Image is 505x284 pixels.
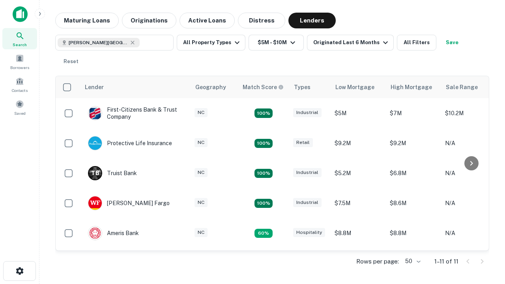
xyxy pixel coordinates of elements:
div: Originated Last 6 Months [313,38,390,47]
div: Matching Properties: 2, hasApolloMatch: undefined [254,199,273,208]
td: $9.2M [331,248,386,278]
button: Maturing Loans [55,13,119,28]
img: picture [88,106,102,120]
button: All Filters [397,35,436,50]
div: First-citizens Bank & Trust Company [88,106,183,120]
div: Matching Properties: 2, hasApolloMatch: undefined [254,139,273,148]
div: NC [195,138,208,147]
td: $7.5M [331,188,386,218]
th: Geography [191,76,238,98]
a: Saved [2,97,37,118]
td: $8.8M [386,218,441,248]
div: High Mortgage [391,82,432,92]
th: Low Mortgage [331,76,386,98]
span: Contacts [12,87,28,93]
img: picture [88,196,102,210]
h6: Match Score [243,83,282,92]
div: Ameris Bank [88,226,139,240]
div: 50 [402,256,422,267]
button: Distress [238,13,285,28]
div: NC [195,198,208,207]
span: Borrowers [10,64,29,71]
div: Low Mortgage [335,82,374,92]
th: High Mortgage [386,76,441,98]
td: $8.6M [386,188,441,218]
div: Retail [293,138,313,147]
div: Types [294,82,310,92]
button: Lenders [288,13,336,28]
div: Matching Properties: 1, hasApolloMatch: undefined [254,229,273,238]
div: Hospitality [293,228,325,237]
img: capitalize-icon.png [13,6,28,22]
div: NC [195,108,208,117]
a: Contacts [2,74,37,95]
div: Protective Life Insurance [88,136,172,150]
div: Industrial [293,168,322,177]
td: $6.8M [386,158,441,188]
span: Saved [14,110,26,116]
p: T B [91,169,99,177]
td: $7M [386,98,441,128]
div: Truist Bank [88,166,137,180]
button: Active Loans [180,13,235,28]
div: Industrial [293,108,322,117]
td: $9.2M [386,128,441,158]
div: Matching Properties: 2, hasApolloMatch: undefined [254,108,273,118]
button: Originations [122,13,176,28]
a: Search [2,28,37,49]
th: Types [289,76,331,98]
p: Rows per page: [356,257,399,266]
th: Capitalize uses an advanced AI algorithm to match your search with the best lender. The match sco... [238,76,289,98]
img: picture [88,226,102,240]
div: Geography [195,82,226,92]
div: Lender [85,82,104,92]
td: $9.2M [331,128,386,158]
td: $5.2M [331,158,386,188]
div: NC [195,228,208,237]
td: $8.8M [331,218,386,248]
div: NC [195,168,208,177]
span: [PERSON_NAME][GEOGRAPHIC_DATA], [GEOGRAPHIC_DATA] [69,39,128,46]
div: [PERSON_NAME] Fargo [88,196,170,210]
button: Reset [58,54,84,69]
td: $5M [331,98,386,128]
div: Industrial [293,198,322,207]
iframe: Chat Widget [466,196,505,234]
div: Capitalize uses an advanced AI algorithm to match your search with the best lender. The match sco... [243,83,284,92]
th: Lender [80,76,191,98]
p: 1–11 of 11 [434,257,458,266]
button: All Property Types [177,35,245,50]
span: Search [13,41,27,48]
div: Sale Range [446,82,478,92]
button: $5M - $10M [249,35,304,50]
img: picture [88,136,102,150]
div: Matching Properties: 3, hasApolloMatch: undefined [254,169,273,178]
a: Borrowers [2,51,37,72]
button: Originated Last 6 Months [307,35,394,50]
button: Save your search to get updates of matches that match your search criteria. [440,35,465,50]
td: $9.2M [386,248,441,278]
